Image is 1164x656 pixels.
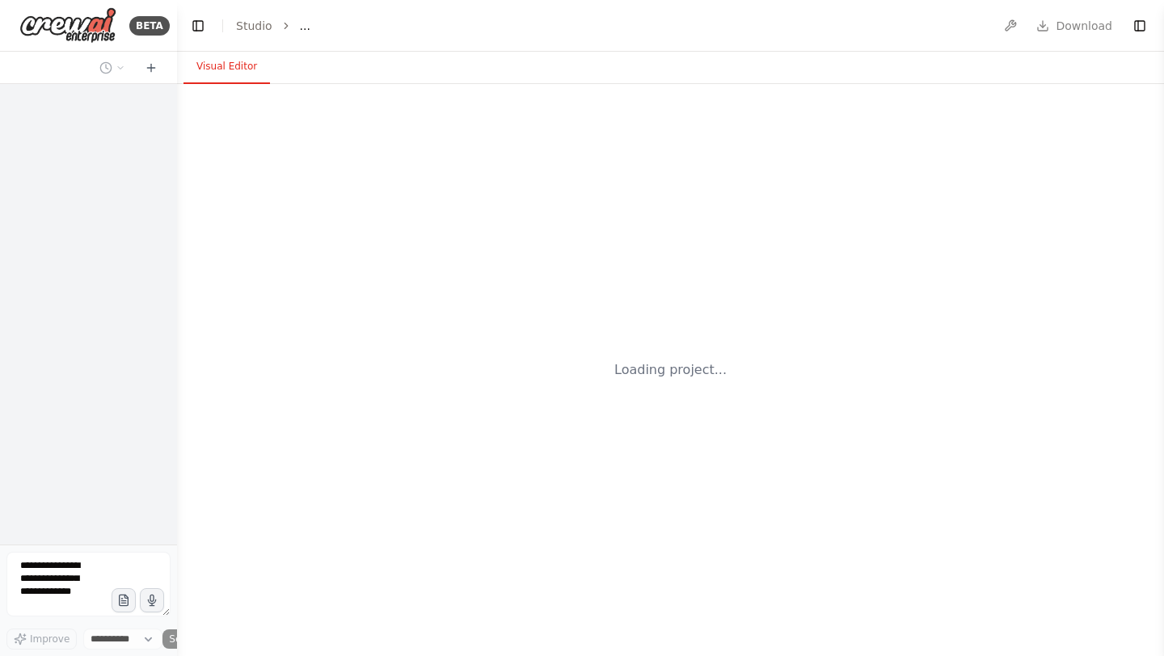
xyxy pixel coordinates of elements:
button: Send [162,629,213,649]
a: Studio [236,19,272,32]
div: Loading project... [614,360,727,380]
button: Switch to previous chat [93,58,132,78]
button: Improve [6,629,77,650]
nav: breadcrumb [236,18,310,34]
button: Click to speak your automation idea [140,588,164,612]
button: Hide left sidebar [187,15,209,37]
div: BETA [129,16,170,36]
button: Visual Editor [183,50,270,84]
span: ... [300,18,310,34]
img: Logo [19,7,116,44]
button: Show right sidebar [1128,15,1151,37]
span: Send [169,633,193,645]
button: Upload files [112,588,136,612]
button: Start a new chat [138,58,164,78]
span: Improve [30,633,70,645]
